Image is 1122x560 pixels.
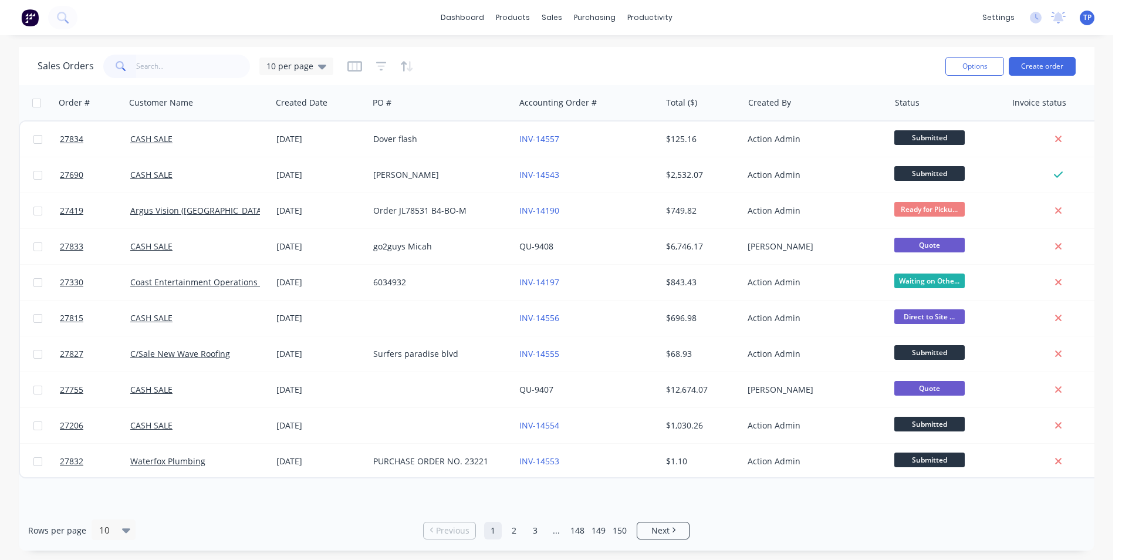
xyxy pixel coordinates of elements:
span: 27690 [60,169,83,181]
span: Quote [894,238,965,252]
div: [DATE] [276,133,364,145]
a: 27690 [60,157,130,193]
div: $125.16 [666,133,735,145]
div: [DATE] [276,384,364,396]
div: Dover flash [373,133,503,145]
span: Submitted [894,166,965,181]
span: TP [1083,12,1091,23]
span: Ready for Picku... [894,202,965,217]
a: Next page [637,525,689,537]
a: CASH SALE [130,420,173,431]
div: Status [895,97,920,109]
a: CASH SALE [130,384,173,395]
span: 27419 [60,205,83,217]
a: Page 150 [611,522,628,539]
a: 27755 [60,372,130,407]
div: Invoice status [1012,97,1066,109]
span: Previous [436,525,469,537]
div: $1.10 [666,456,735,467]
div: $1,030.26 [666,420,735,431]
div: settings [976,9,1020,26]
a: INV-14197 [519,276,559,288]
div: $843.43 [666,276,735,288]
div: Accounting Order # [519,97,597,109]
a: Page 149 [590,522,607,539]
span: Waiting on Othe... [894,274,965,288]
a: 27330 [60,265,130,300]
div: [DATE] [276,456,364,467]
a: QU-9407 [519,384,553,395]
div: [DATE] [276,420,364,431]
a: Previous page [424,525,475,537]
a: Coast Entertainment Operations Ltd [130,276,272,288]
div: [DATE] [276,169,364,181]
button: Options [945,57,1004,76]
a: dashboard [435,9,490,26]
div: Order # [59,97,90,109]
span: 27330 [60,276,83,288]
span: 27834 [60,133,83,145]
a: Waterfox Plumbing [130,456,205,467]
a: INV-14555 [519,348,559,359]
div: [DATE] [276,205,364,217]
ul: Pagination [418,522,694,539]
a: INV-14553 [519,456,559,467]
span: 27206 [60,420,83,431]
div: $68.93 [666,348,735,360]
span: 27832 [60,456,83,467]
div: products [490,9,536,26]
div: [PERSON_NAME] [748,384,878,396]
a: CASH SALE [130,169,173,180]
div: [DATE] [276,312,364,324]
a: 27832 [60,444,130,479]
a: CASH SALE [130,312,173,323]
a: Page 1 is your current page [484,522,502,539]
div: Action Admin [748,456,878,467]
a: 27815 [60,301,130,336]
a: INV-14556 [519,312,559,323]
div: [DATE] [276,276,364,288]
div: productivity [621,9,678,26]
a: CASH SALE [130,241,173,252]
img: Factory [21,9,39,26]
span: Submitted [894,417,965,431]
div: Surfers paradise blvd [373,348,503,360]
span: Direct to Site ... [894,309,965,324]
div: [PERSON_NAME] [373,169,503,181]
a: QU-9408 [519,241,553,252]
input: Search... [136,55,251,78]
a: C/Sale New Wave Roofing [130,348,230,359]
a: INV-14543 [519,169,559,180]
span: 27755 [60,384,83,396]
span: 27827 [60,348,83,360]
span: 10 per page [266,60,313,72]
a: INV-14554 [519,420,559,431]
a: Page 148 [569,522,586,539]
a: 27419 [60,193,130,228]
span: Rows per page [28,525,86,537]
div: Created By [748,97,791,109]
div: Action Admin [748,205,878,217]
a: Jump forward [548,522,565,539]
div: 6034932 [373,276,503,288]
span: Submitted [894,130,965,145]
a: INV-14190 [519,205,559,216]
div: $696.98 [666,312,735,324]
div: Created Date [276,97,327,109]
div: Action Admin [748,276,878,288]
div: Total ($) [666,97,697,109]
a: CASH SALE [130,133,173,144]
div: Action Admin [748,312,878,324]
div: $12,674.07 [666,384,735,396]
div: $6,746.17 [666,241,735,252]
div: Action Admin [748,348,878,360]
span: 27833 [60,241,83,252]
div: Action Admin [748,420,878,431]
button: Create order [1009,57,1076,76]
div: PO # [373,97,391,109]
span: Next [651,525,670,537]
a: 27206 [60,408,130,443]
span: 27815 [60,312,83,324]
span: Submitted [894,345,965,360]
div: $749.82 [666,205,735,217]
